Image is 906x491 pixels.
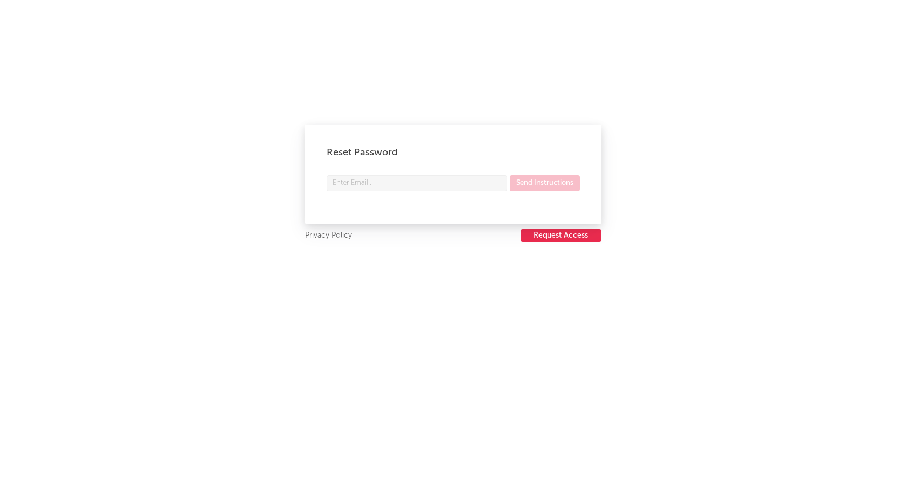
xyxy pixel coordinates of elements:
[327,175,507,191] input: Enter Email...
[327,146,580,159] div: Reset Password
[521,229,601,243] a: Request Access
[305,229,352,243] a: Privacy Policy
[510,175,580,191] button: Send Instructions
[521,229,601,242] button: Request Access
